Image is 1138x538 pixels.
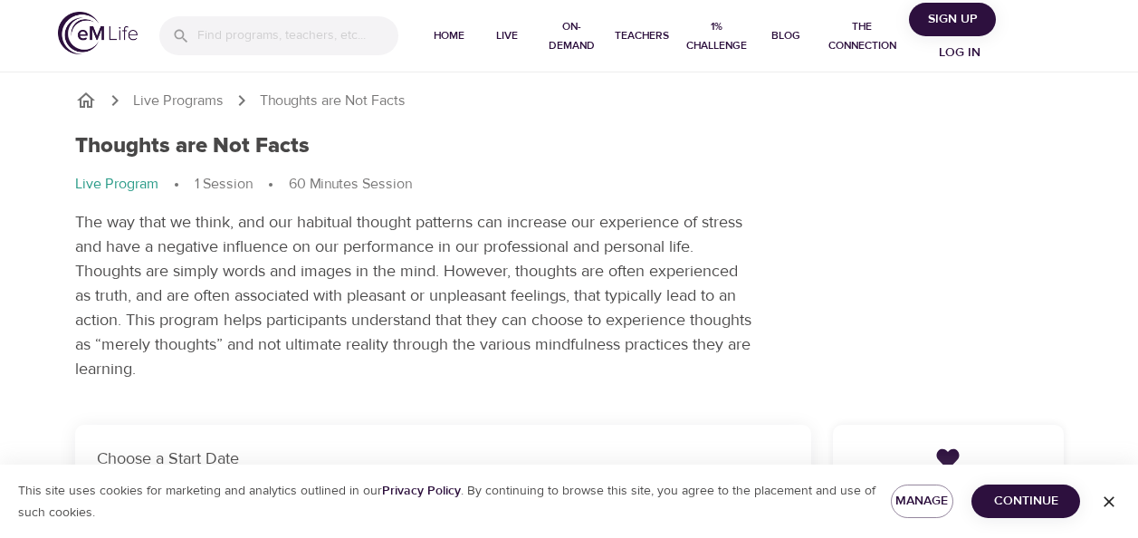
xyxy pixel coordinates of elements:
[427,26,471,45] span: Home
[916,36,1003,70] button: Log in
[260,91,406,111] p: Thoughts are Not Facts
[909,3,996,36] button: Sign Up
[684,17,751,55] span: 1% Challenge
[905,490,940,513] span: Manage
[382,483,461,499] a: Privacy Policy
[75,174,1064,196] nav: breadcrumb
[195,174,253,195] p: 1 Session
[58,12,138,54] img: logo
[923,42,996,64] span: Log in
[75,174,158,195] p: Live Program
[75,210,754,381] p: The way that we think, and our habitual thought patterns can increase our experience of stress an...
[916,8,989,31] span: Sign Up
[615,26,669,45] span: Teachers
[75,133,310,159] h1: Thoughts are Not Facts
[971,485,1080,518] button: Continue
[891,485,954,518] button: Manage
[764,26,808,45] span: Blog
[986,490,1066,513] span: Continue
[822,17,902,55] span: The Connection
[289,174,412,195] p: 60 Minutes Session
[197,16,398,55] input: Find programs, teachers, etc...
[75,90,1064,111] nav: breadcrumb
[97,447,789,471] p: Choose a Start Date
[543,17,600,55] span: On-Demand
[485,26,529,45] span: Live
[133,91,224,111] a: Live Programs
